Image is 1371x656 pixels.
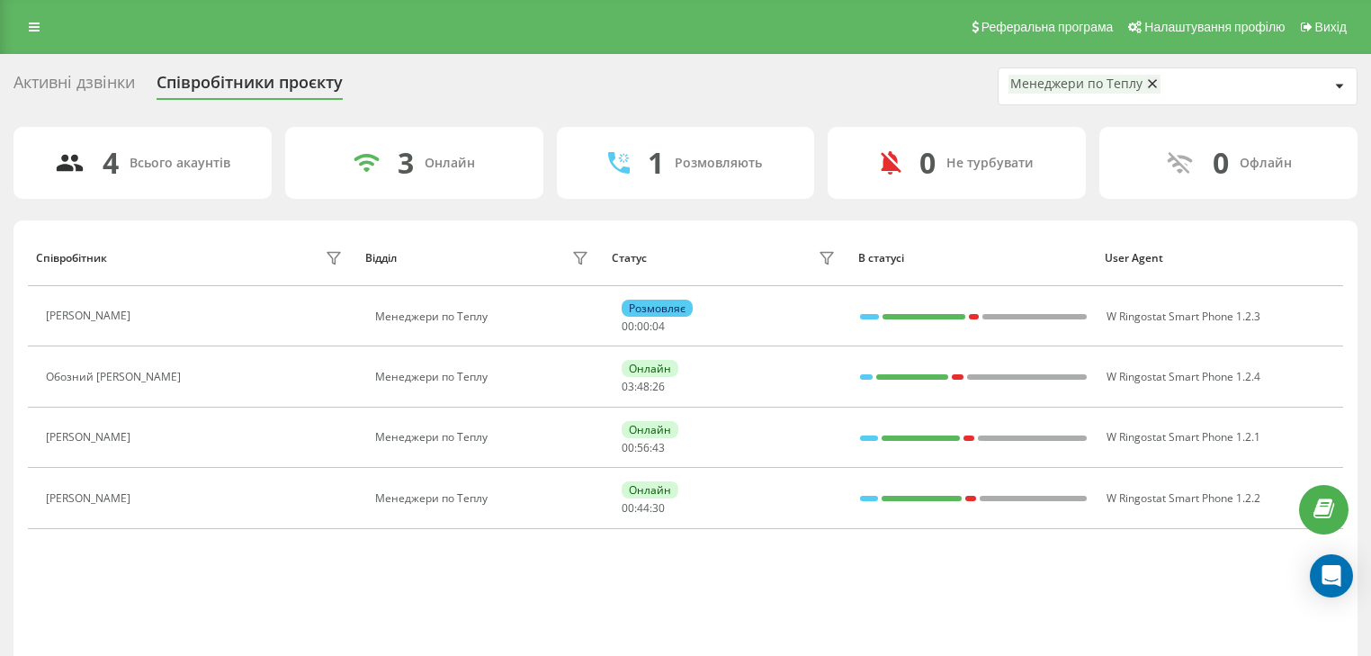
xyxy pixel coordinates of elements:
div: Онлайн [622,421,678,438]
span: W Ringostat Smart Phone 1.2.2 [1107,490,1260,506]
div: 4 [103,146,119,180]
div: Всього акаунтів [130,156,230,171]
div: Відділ [365,252,397,265]
span: 56 [637,440,650,455]
div: 1 [648,146,664,180]
span: 00 [637,319,650,334]
div: User Agent [1105,252,1334,265]
span: 44 [637,500,650,516]
span: 00 [622,319,634,334]
div: : : [622,381,665,393]
span: 00 [622,500,634,516]
div: [PERSON_NAME] [46,310,135,322]
div: Співробітники проєкту [157,73,343,101]
span: 00 [622,440,634,455]
div: 0 [1213,146,1229,180]
span: W Ringostat Smart Phone 1.2.4 [1107,369,1260,384]
span: 26 [652,379,665,394]
span: 43 [652,440,665,455]
div: Менеджери по Теплу [375,310,594,323]
div: [PERSON_NAME] [46,492,135,505]
div: Онлайн [622,360,678,377]
div: : : [622,442,665,454]
div: [PERSON_NAME] [46,431,135,444]
div: Офлайн [1240,156,1292,171]
div: Обозний [PERSON_NAME] [46,371,185,383]
div: : : [622,502,665,515]
div: Розмовляє [622,300,693,317]
span: Налаштування профілю [1144,20,1285,34]
span: 30 [652,500,665,516]
span: W Ringostat Smart Phone 1.2.3 [1107,309,1260,324]
div: Співробітник [36,252,107,265]
div: Статус [612,252,647,265]
div: Менеджери по Теплу [1010,76,1142,92]
div: Розмовляють [675,156,762,171]
div: 3 [398,146,414,180]
div: Онлайн [425,156,475,171]
span: 48 [637,379,650,394]
div: Open Intercom Messenger [1310,554,1353,598]
div: Онлайн [622,481,678,499]
div: Менеджери по Теплу [375,371,594,383]
div: Активні дзвінки [13,73,135,101]
div: В статусі [858,252,1088,265]
div: Менеджери по Теплу [375,492,594,505]
div: 0 [919,146,936,180]
div: Не турбувати [946,156,1034,171]
span: 03 [622,379,634,394]
div: : : [622,320,665,333]
span: W Ringostat Smart Phone 1.2.1 [1107,429,1260,445]
span: 04 [652,319,665,334]
span: Реферальна програма [981,20,1114,34]
div: Менеджери по Теплу [375,431,594,444]
span: Вихід [1315,20,1347,34]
